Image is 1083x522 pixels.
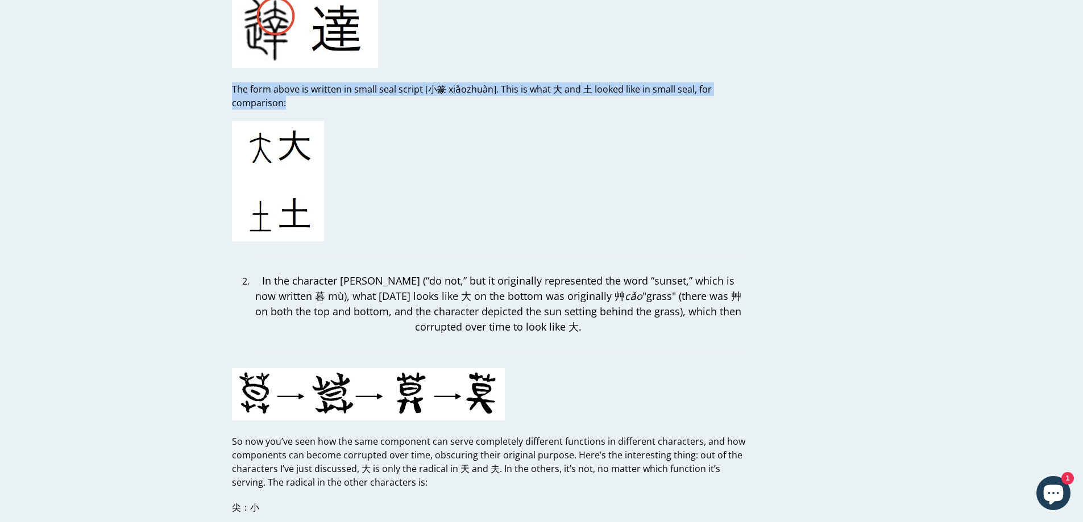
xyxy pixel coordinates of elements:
[232,435,745,489] p: So now you’ve seen how the same component can serve completely different functions in different c...
[252,273,745,335] p: In the character [PERSON_NAME] (“do not,” but it originally represented the word “sunset,” which ...
[232,500,745,514] p: 尖：小
[625,289,642,303] em: cǎo
[232,82,745,110] p: The form above is written in small seal script [小篆 xiǎozhuàn]. This is what 大 and 土 looked like i...
[1033,476,1074,513] inbox-online-store-chat: Shopify online store chat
